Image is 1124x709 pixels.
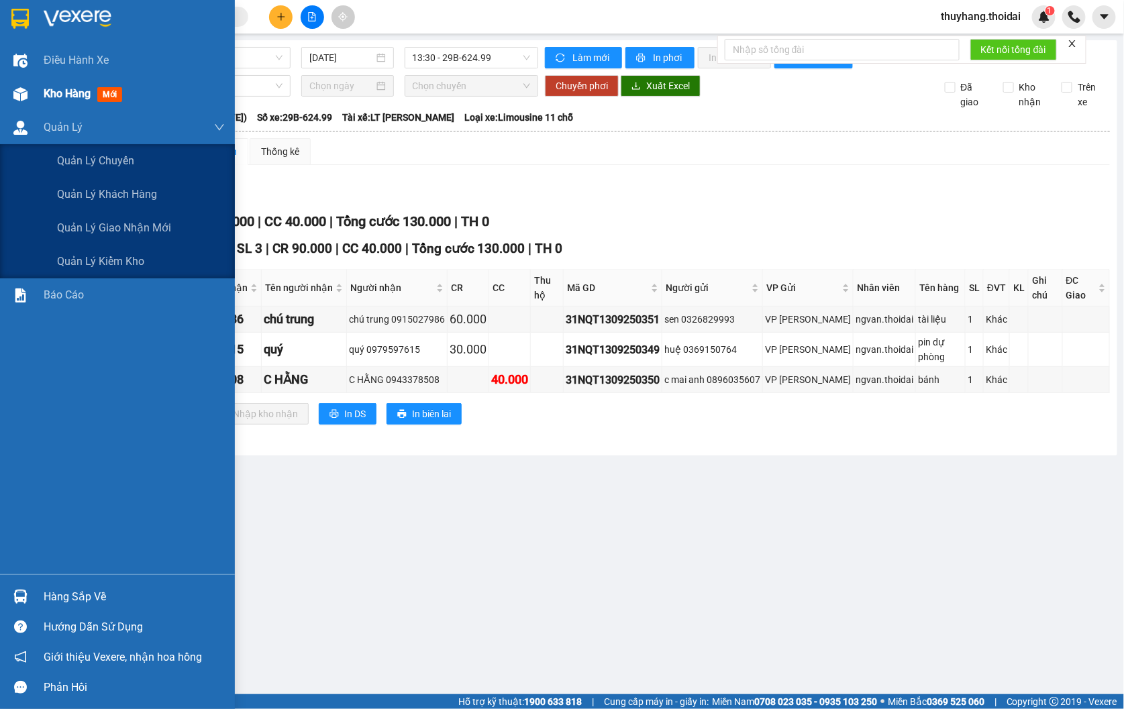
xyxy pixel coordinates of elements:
span: Quản lý kiểm kho [57,253,144,270]
span: Quản lý giao nhận mới [57,219,171,236]
span: Quản lý chuyến [57,152,134,169]
span: ⚪️ [880,699,884,704]
span: Số xe: 29B-624.99 [257,110,332,125]
span: caret-down [1099,11,1111,23]
div: quý [264,340,344,359]
button: printerIn biên lai [387,403,462,425]
span: ĐC Giao [1066,273,1096,303]
div: Phản hồi [44,677,225,698]
th: CR [448,270,489,307]
div: 31NQT1309250351 [566,311,660,328]
span: | [592,694,594,709]
img: warehouse-icon [13,590,28,604]
div: sen 0326829993 [664,312,760,327]
div: huệ 0369150764 [664,342,760,357]
span: close [1068,39,1077,48]
span: printer [397,409,407,420]
div: VP [PERSON_NAME] [765,372,851,387]
img: logo-vxr [11,9,29,29]
td: C HẰNG [262,367,347,393]
img: warehouse-icon [13,54,28,68]
button: file-add [301,5,324,29]
button: Chuyển phơi [545,75,619,97]
span: TH 0 [461,213,489,229]
span: CR 90.000 [272,241,332,256]
span: Kho nhận [1014,80,1052,109]
span: Loại xe: Limousine 11 chỗ [464,110,573,125]
span: VP Gửi [766,280,839,295]
th: Tên hàng [916,270,966,307]
span: notification [14,651,27,663]
td: 31NQT1309250349 [564,333,662,367]
span: Hỗ trợ kỹ thuật: [458,694,582,709]
span: copyright [1050,697,1059,706]
td: 31NQT1309250351 [564,307,662,333]
img: warehouse-icon [13,121,28,135]
div: VP [PERSON_NAME] [765,312,851,327]
button: syncLàm mới [545,47,622,68]
div: VP [PERSON_NAME] [765,342,851,357]
img: warehouse-icon [13,87,28,101]
span: message [14,681,27,694]
span: | [529,241,532,256]
span: CC 40.000 [264,213,326,229]
button: Kết nối tổng đài [970,39,1057,60]
span: Chuyển phát nhanh: [GEOGRAPHIC_DATA] - [GEOGRAPHIC_DATA] [20,58,136,105]
span: Kết nối tổng đài [981,42,1046,57]
span: SL 3 [237,241,262,256]
div: ngvan.thoidai [856,342,913,357]
span: | [258,213,261,229]
div: Thống kê [261,144,299,159]
span: CC 40.000 [342,241,402,256]
div: chú trung 0915027986 [349,312,445,327]
button: printerIn DS [319,403,376,425]
td: 31NQT1309250350 [564,367,662,393]
div: C HẰNG 0943378508 [349,372,445,387]
td: VP Nguyễn Quốc Trị [763,367,854,393]
span: plus [276,12,286,21]
span: Miền Bắc [888,694,984,709]
input: 13/09/2025 [309,50,374,65]
span: Làm mới [572,50,611,65]
input: Chọn ngày [309,78,374,93]
span: Xuất Excel [646,78,690,93]
span: sync [556,53,567,64]
div: ngvan.thoidai [856,372,913,387]
span: Báo cáo [44,286,84,303]
span: Điều hành xe [44,52,109,68]
span: In phơi [653,50,684,65]
input: Nhập số tổng đài [725,39,960,60]
div: bánh [918,372,963,387]
span: Người gửi [666,280,749,295]
div: Khác [986,312,1007,327]
button: plus [269,5,293,29]
td: quý [262,333,347,367]
div: C HẰNG [264,370,344,389]
span: Miền Nam [712,694,877,709]
div: tài liệu [918,312,963,327]
div: 1 [968,312,981,327]
td: VP Nguyễn Quốc Trị [763,307,854,333]
img: logo [7,48,15,116]
span: Tên người nhận [265,280,333,295]
span: Đã giao [956,80,993,109]
div: 31NQT1309250350 [566,372,660,388]
img: phone-icon [1068,11,1080,23]
strong: 0708 023 035 - 0935 103 250 [754,696,877,707]
th: SL [966,270,984,307]
span: | [266,241,269,256]
span: mới [97,87,122,102]
td: VP Nguyễn Quốc Trị [763,333,854,367]
span: Cung cấp máy in - giấy in: [604,694,709,709]
span: TH 0 [535,241,563,256]
span: printer [636,53,648,64]
span: In DS [344,406,366,421]
span: printer [329,409,339,420]
span: LH1309250348 [140,90,221,104]
span: Người nhận [350,280,433,295]
span: | [454,213,458,229]
span: Tổng cước 130.000 [336,213,451,229]
div: 1 [968,372,981,387]
span: 1 [1048,6,1052,15]
strong: 1900 633 818 [524,696,582,707]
